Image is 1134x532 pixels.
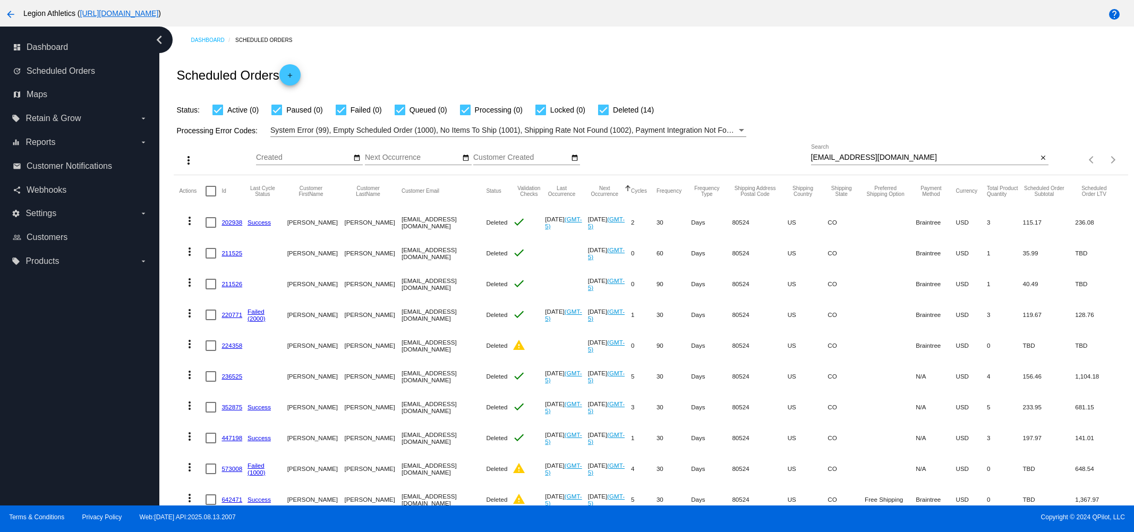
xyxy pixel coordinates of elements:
mat-icon: arrow_back [4,8,17,21]
i: people_outline [13,233,21,242]
mat-cell: CO [828,238,865,269]
mat-icon: check [513,277,525,290]
span: Deleted [486,280,507,287]
mat-cell: US [788,238,828,269]
mat-cell: [PERSON_NAME] [344,207,402,238]
mat-cell: 233.95 [1022,392,1075,423]
i: settings [12,209,20,218]
mat-cell: Braintree [916,269,956,299]
span: Customer Notifications [27,161,112,171]
mat-cell: 80524 [732,238,787,269]
a: people_outline Customers [13,229,148,246]
mat-cell: 40.49 [1022,269,1075,299]
a: map Maps [13,86,148,103]
mat-cell: [DATE] [545,207,587,238]
mat-cell: N/A [916,361,956,392]
mat-cell: Braintree [916,207,956,238]
mat-cell: [DATE] [545,392,587,423]
i: chevron_left [151,31,168,48]
mat-cell: US [788,484,828,515]
a: 211526 [221,280,242,287]
span: Dashboard [27,42,68,52]
mat-cell: [PERSON_NAME] [344,484,402,515]
mat-cell: 4 [631,453,656,484]
mat-cell: USD [956,361,987,392]
button: Change sorting for LifetimeValue [1075,185,1113,197]
button: Change sorting for CustomerFirstName [287,185,335,197]
mat-cell: Days [691,392,732,423]
a: Scheduled Orders [235,32,302,48]
mat-cell: 1,104.18 [1075,361,1122,392]
mat-cell: 0 [631,238,656,269]
a: Failed [248,308,265,315]
i: arrow_drop_down [139,114,148,123]
mat-cell: USD [956,207,987,238]
a: Privacy Policy [82,513,122,521]
mat-icon: date_range [571,154,578,162]
mat-cell: 35.99 [1022,238,1075,269]
button: Change sorting for ShippingPostcode [732,185,778,197]
button: Next page [1103,149,1124,170]
mat-cell: 80524 [732,392,787,423]
a: (GMT-5) [588,216,625,229]
a: Success [248,404,271,410]
mat-cell: 156.46 [1022,361,1075,392]
mat-cell: N/A [916,453,956,484]
a: Success [248,434,271,441]
a: (GMT-5) [588,462,625,476]
mat-cell: [EMAIL_ADDRESS][DOMAIN_NAME] [402,238,486,269]
mat-cell: Days [691,423,732,453]
a: [URL][DOMAIN_NAME] [80,9,159,18]
mat-cell: CO [828,361,865,392]
mat-cell: 236.08 [1075,207,1122,238]
mat-cell: 80524 [732,299,787,330]
a: 352875 [221,404,242,410]
mat-cell: [DATE] [588,238,631,269]
mat-icon: date_range [353,154,361,162]
span: Webhooks [27,185,66,195]
mat-cell: [DATE] [588,207,631,238]
mat-cell: US [788,423,828,453]
button: Previous page [1081,149,1103,170]
mat-cell: 681.15 [1075,392,1122,423]
mat-cell: [PERSON_NAME] [287,299,345,330]
mat-cell: 30 [656,392,691,423]
mat-cell: 80524 [732,453,787,484]
input: Created [256,153,352,162]
button: Change sorting for ShippingState [828,185,855,197]
mat-cell: 648.54 [1075,453,1122,484]
mat-cell: CO [828,299,865,330]
mat-cell: Days [691,361,732,392]
a: (GMT-5) [588,308,625,322]
a: (GMT-5) [588,400,625,414]
i: equalizer [12,138,20,147]
mat-icon: more_vert [183,276,196,289]
mat-cell: 119.67 [1022,299,1075,330]
mat-cell: 3 [987,207,1022,238]
mat-cell: 80524 [732,207,787,238]
mat-select: Filter by Processing Error Codes [270,124,746,137]
mat-cell: CO [828,207,865,238]
mat-cell: 4 [987,361,1022,392]
a: (GMT-5) [588,339,625,353]
span: Settings [25,209,56,218]
a: (1000) [248,469,266,476]
a: (GMT-5) [545,462,582,476]
mat-cell: [PERSON_NAME] [344,392,402,423]
mat-cell: [EMAIL_ADDRESS][DOMAIN_NAME] [402,299,486,330]
mat-cell: [EMAIL_ADDRESS][DOMAIN_NAME] [402,392,486,423]
mat-cell: 0 [631,269,656,299]
mat-cell: Days [691,269,732,299]
mat-cell: N/A [916,392,956,423]
mat-cell: [DATE] [588,392,631,423]
mat-cell: [PERSON_NAME] [344,361,402,392]
mat-cell: [DATE] [588,330,631,361]
mat-cell: TBD [1022,484,1075,515]
mat-icon: check [513,308,525,321]
mat-cell: [DATE] [588,484,631,515]
span: Queued (0) [410,104,447,116]
mat-header-cell: Validation Checks [513,175,545,207]
i: email [13,162,21,170]
mat-cell: 0 [631,330,656,361]
mat-cell: [PERSON_NAME] [287,423,345,453]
